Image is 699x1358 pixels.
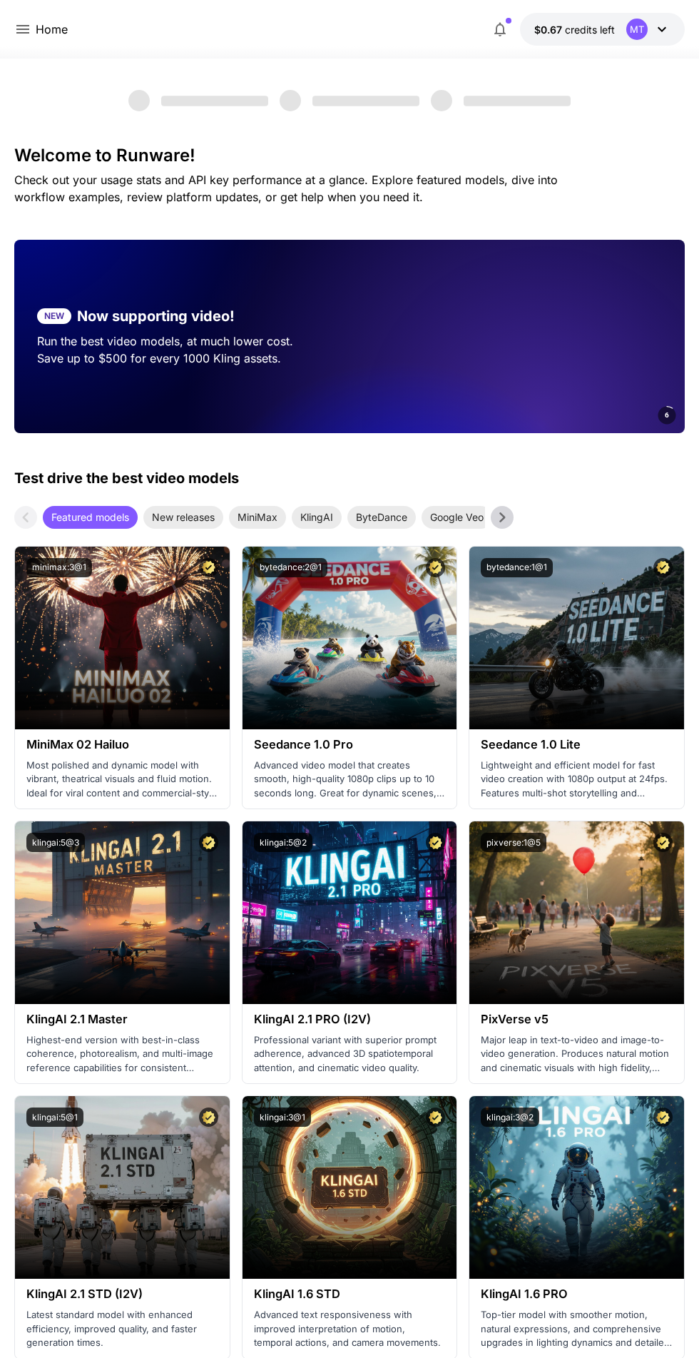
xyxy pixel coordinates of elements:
[254,558,327,577] button: bytedance:2@1
[26,1013,218,1026] h3: KlingAI 2.1 Master
[254,1287,446,1301] h3: KlingAI 1.6 STD
[254,1308,446,1350] p: Advanced text responsiveness with improved interpretation of motion, temporal actions, and camera...
[422,510,492,525] span: Google Veo
[665,410,669,420] span: 6
[292,506,342,529] div: KlingAI
[254,1013,446,1026] h3: KlingAI 2.1 PRO (I2V)
[254,1033,446,1075] p: Professional variant with superior prompt adherence, advanced 3D spatiotemporal attention, and ci...
[199,558,218,577] button: Certified Model – Vetted for best performance and includes a commercial license.
[426,833,445,852] button: Certified Model – Vetted for best performance and includes a commercial license.
[37,333,327,350] p: Run the best video models, at much lower cost.
[199,1108,218,1127] button: Certified Model – Vetted for best performance and includes a commercial license.
[26,833,85,852] button: klingai:5@3
[469,821,684,1004] img: alt
[653,558,673,577] button: Certified Model – Vetted for best performance and includes a commercial license.
[481,738,673,751] h3: Seedance 1.0 Lite
[653,1108,673,1127] button: Certified Model – Vetted for best performance and includes a commercial license.
[15,821,230,1004] img: alt
[26,1308,218,1350] p: Latest standard model with enhanced efficiency, improved quality, and faster generation times.
[26,738,218,751] h3: MiniMax 02 Hailuo
[77,305,235,327] p: Now supporting video!
[37,350,327,367] p: Save up to $500 for every 1000 Kling assets.
[347,506,416,529] div: ByteDance
[14,467,239,489] p: Test drive the best video models
[534,24,565,36] span: $0.67
[243,1096,457,1279] img: alt
[26,759,218,801] p: Most polished and dynamic model with vibrant, theatrical visuals and fluid motion. Ideal for vira...
[481,759,673,801] p: Lightweight and efficient model for fast video creation with 1080p output at 24fps. Features mult...
[426,1108,445,1127] button: Certified Model – Vetted for best performance and includes a commercial license.
[243,547,457,729] img: alt
[426,558,445,577] button: Certified Model – Vetted for best performance and includes a commercial license.
[565,24,615,36] span: credits left
[229,506,286,529] div: MiniMax
[36,21,68,38] nav: breadcrumb
[481,1287,673,1301] h3: KlingAI 1.6 PRO
[14,146,685,166] h3: Welcome to Runware!
[254,759,446,801] p: Advanced video model that creates smooth, high-quality 1080p clips up to 10 seconds long. Great f...
[481,833,546,852] button: pixverse:1@5
[26,1108,83,1127] button: klingai:5@1
[229,510,286,525] span: MiniMax
[653,833,673,852] button: Certified Model – Vetted for best performance and includes a commercial license.
[199,833,218,852] button: Certified Model – Vetted for best performance and includes a commercial license.
[26,1287,218,1301] h3: KlingAI 2.1 STD (I2V)
[422,506,492,529] div: Google Veo
[481,1033,673,1075] p: Major leap in text-to-video and image-to-video generation. Produces natural motion and cinematic ...
[347,510,416,525] span: ByteDance
[254,833,312,852] button: klingai:5@2
[481,1108,539,1127] button: klingai:3@2
[143,506,223,529] div: New releases
[520,13,685,46] button: $0.66607MT
[15,1096,230,1279] img: alt
[481,1013,673,1026] h3: PixVerse v5
[481,1308,673,1350] p: Top-tier model with smoother motion, natural expressions, and comprehensive upgrades in lighting ...
[43,510,138,525] span: Featured models
[534,22,615,37] div: $0.66607
[26,558,92,577] button: minimax:3@1
[36,21,68,38] a: Home
[143,510,223,525] span: New releases
[15,547,230,729] img: alt
[626,19,648,40] div: MT
[469,547,684,729] img: alt
[243,821,457,1004] img: alt
[43,506,138,529] div: Featured models
[292,510,342,525] span: KlingAI
[14,173,558,204] span: Check out your usage stats and API key performance at a glance. Explore featured models, dive int...
[254,738,446,751] h3: Seedance 1.0 Pro
[254,1108,311,1127] button: klingai:3@1
[481,558,553,577] button: bytedance:1@1
[26,1033,218,1075] p: Highest-end version with best-in-class coherence, photorealism, and multi-image reference capabil...
[469,1096,684,1279] img: alt
[44,310,64,323] p: NEW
